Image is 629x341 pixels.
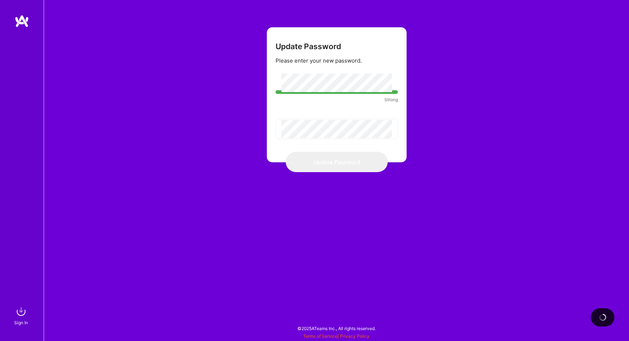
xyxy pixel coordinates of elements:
[599,314,606,321] img: loading
[15,304,28,326] a: sign inSign In
[276,42,341,51] h3: Update Password
[14,319,28,326] div: Sign In
[15,15,29,28] img: logo
[276,57,362,64] div: Please enter your new password.
[276,96,398,103] small: Strong
[14,304,28,319] img: sign in
[340,333,369,339] a: Privacy Policy
[286,152,388,172] button: Update Password
[303,333,337,339] a: Terms of Service
[303,333,369,339] span: |
[44,319,629,337] div: © 2025 ATeams Inc., All rights reserved.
